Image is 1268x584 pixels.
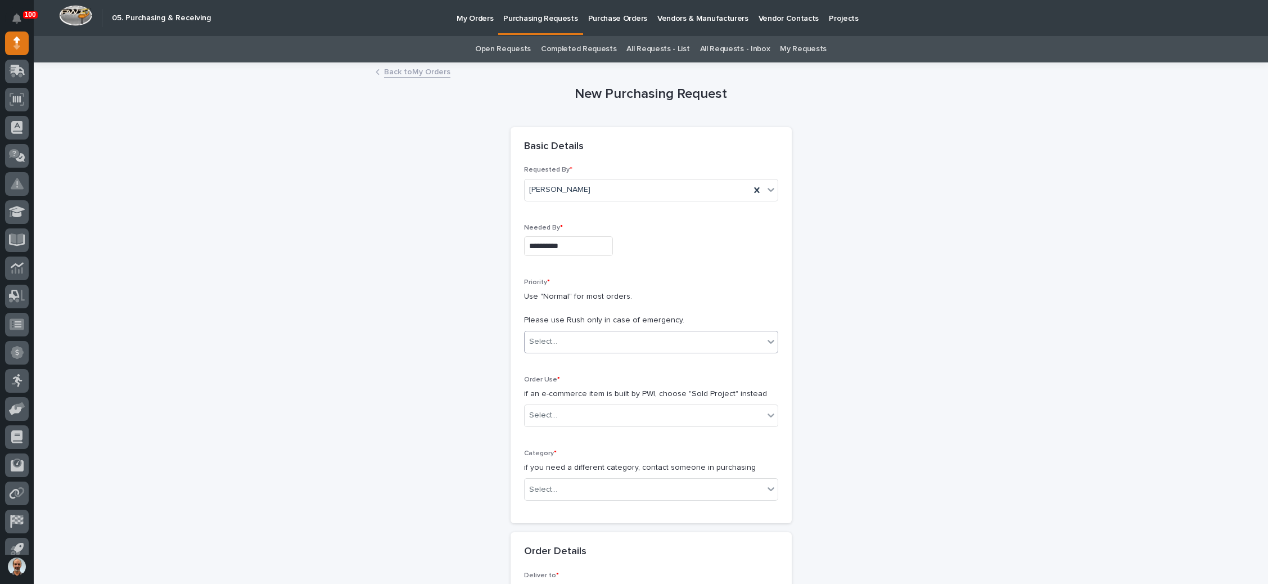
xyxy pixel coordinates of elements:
p: if an e-commerce item is built by PWI, choose "Sold Project" instead [524,388,778,400]
div: Select... [529,336,557,348]
a: Open Requests [475,36,531,62]
div: Select... [529,410,557,421]
button: Notifications [5,7,29,30]
h2: Basic Details [524,141,584,153]
span: Deliver to [524,572,559,579]
h2: Order Details [524,546,586,558]
a: Back toMy Orders [384,65,450,78]
div: Select... [529,484,557,496]
p: Use "Normal" for most orders. Please use Rush only in case of emergency. [524,291,778,326]
span: Needed By [524,224,563,231]
h1: New Purchasing Request [511,86,792,102]
img: Workspace Logo [59,5,92,26]
p: if you need a different category, contact someone in purchasing [524,462,778,474]
span: Order Use [524,376,560,383]
span: Category [524,450,557,457]
span: [PERSON_NAME] [529,184,590,196]
span: Requested By [524,167,572,173]
a: Completed Requests [541,36,616,62]
h2: 05. Purchasing & Receiving [112,14,211,23]
p: 100 [25,11,36,19]
span: Priority [524,279,550,286]
a: All Requests - List [626,36,689,62]
a: All Requests - Inbox [700,36,770,62]
button: users-avatar [5,555,29,578]
a: My Requests [780,36,827,62]
div: Notifications100 [14,14,29,32]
